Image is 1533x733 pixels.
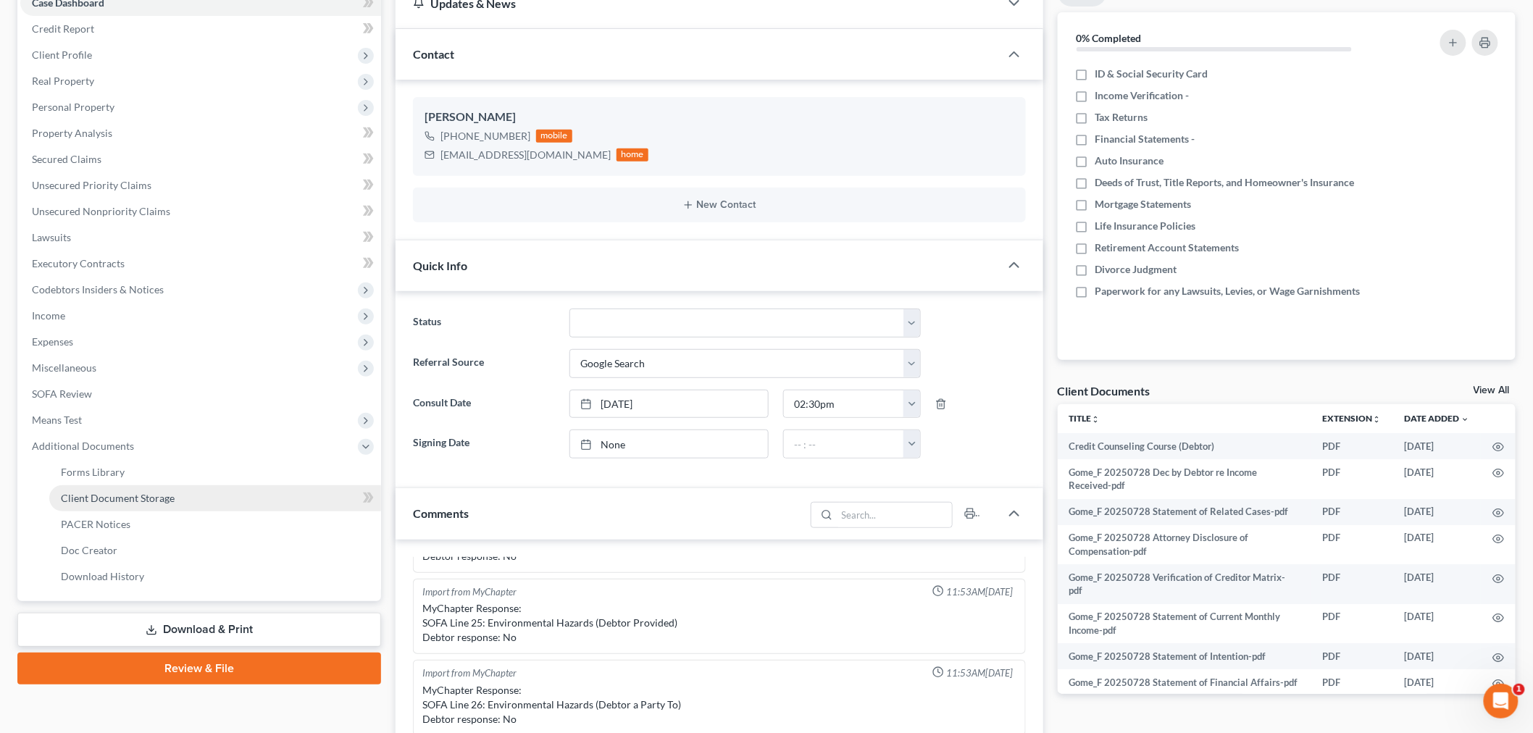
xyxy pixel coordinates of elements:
[1392,564,1481,604] td: [DATE]
[32,388,92,400] span: SOFA Review
[406,309,562,338] label: Status
[1322,413,1381,424] a: Extensionunfold_more
[413,259,467,272] span: Quick Info
[536,130,572,143] div: mobile
[20,198,381,225] a: Unsecured Nonpriority Claims
[422,683,1016,726] div: MyChapter Response: SOFA Line 26: Environmental Hazards (Debtor a Party To) Debtor response: No
[32,361,96,374] span: Miscellaneous
[1311,525,1392,565] td: PDF
[1092,415,1100,424] i: unfold_more
[49,511,381,537] a: PACER Notices
[1513,684,1525,695] span: 1
[1311,459,1392,499] td: PDF
[1095,219,1196,233] span: Life Insurance Policies
[61,570,144,582] span: Download History
[1058,459,1311,499] td: Gome_F 20250728 Dec by Debtor re Income Received-pdf
[20,225,381,251] a: Lawsuits
[49,485,381,511] a: Client Document Storage
[32,179,151,191] span: Unsecured Priority Claims
[1484,684,1519,719] iframe: Intercom live chat
[413,47,454,61] span: Contact
[1372,415,1381,424] i: unfold_more
[17,653,381,684] a: Review & File
[49,459,381,485] a: Forms Library
[422,666,517,680] div: Import from MyChapter
[1095,175,1355,190] span: Deeds of Trust, Title Reports, and Homeowner's Insurance
[422,601,1016,645] div: MyChapter Response: SOFA Line 25: Environmental Hazards (Debtor Provided) Debtor response: No
[1404,413,1469,424] a: Date Added expand_more
[406,390,562,419] label: Consult Date
[1392,525,1481,565] td: [DATE]
[425,109,1014,126] div: [PERSON_NAME]
[1095,284,1361,298] span: Paperwork for any Lawsuits, Levies, or Wage Garnishments
[17,613,381,647] a: Download & Print
[32,153,101,165] span: Secured Claims
[413,506,469,520] span: Comments
[1311,499,1392,525] td: PDF
[1095,197,1192,211] span: Mortgage Statements
[422,585,517,599] div: Import from MyChapter
[570,390,768,418] a: [DATE]
[61,544,117,556] span: Doc Creator
[1392,499,1481,525] td: [DATE]
[1095,240,1240,255] span: Retirement Account Statements
[1077,32,1142,44] strong: 0% Completed
[1392,459,1481,499] td: [DATE]
[1311,669,1392,695] td: PDF
[1392,433,1481,459] td: [DATE]
[440,129,530,143] div: [PHONE_NUMBER]
[1095,132,1195,146] span: Financial Statements -
[784,430,904,458] input: -- : --
[1058,643,1311,669] td: Gome_F 20250728 Statement of Intention-pdf
[406,430,562,458] label: Signing Date
[32,414,82,426] span: Means Test
[32,283,164,296] span: Codebtors Insiders & Notices
[617,148,648,162] div: home
[20,381,381,407] a: SOFA Review
[1392,604,1481,644] td: [DATE]
[1058,525,1311,565] td: Gome_F 20250728 Attorney Disclosure of Compensation-pdf
[61,518,130,530] span: PACER Notices
[1095,67,1208,81] span: ID & Social Security Card
[20,172,381,198] a: Unsecured Priority Claims
[32,205,170,217] span: Unsecured Nonpriority Claims
[440,148,611,162] div: [EMAIL_ADDRESS][DOMAIN_NAME]
[49,564,381,590] a: Download History
[32,101,114,113] span: Personal Property
[32,49,92,61] span: Client Profile
[570,430,768,458] a: None
[1311,564,1392,604] td: PDF
[20,251,381,277] a: Executory Contracts
[1058,604,1311,644] td: Gome_F 20250728 Statement of Current Monthly Income-pdf
[1474,385,1510,395] a: View All
[32,22,94,35] span: Credit Report
[1058,433,1311,459] td: Credit Counseling Course (Debtor)
[1095,154,1164,168] span: Auto Insurance
[425,199,1014,211] button: New Contact
[20,16,381,42] a: Credit Report
[32,440,134,452] span: Additional Documents
[32,309,65,322] span: Income
[1058,669,1311,695] td: Gome_F 20250728 Statement of Financial Affairs-pdf
[406,349,562,378] label: Referral Source
[1311,643,1392,669] td: PDF
[32,75,94,87] span: Real Property
[20,120,381,146] a: Property Analysis
[32,335,73,348] span: Expenses
[61,466,125,478] span: Forms Library
[32,231,71,243] span: Lawsuits
[947,585,1014,599] span: 11:53AM[DATE]
[1058,499,1311,525] td: Gome_F 20250728 Statement of Related Cases-pdf
[1095,262,1177,277] span: Divorce Judgment
[1311,604,1392,644] td: PDF
[20,146,381,172] a: Secured Claims
[32,127,112,139] span: Property Analysis
[837,503,952,527] input: Search...
[1058,564,1311,604] td: Gome_F 20250728 Verification of Creditor Matrix-pdf
[32,257,125,269] span: Executory Contracts
[1095,88,1190,103] span: Income Verification -
[1058,383,1150,398] div: Client Documents
[61,492,175,504] span: Client Document Storage
[1311,433,1392,459] td: PDF
[1095,110,1148,125] span: Tax Returns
